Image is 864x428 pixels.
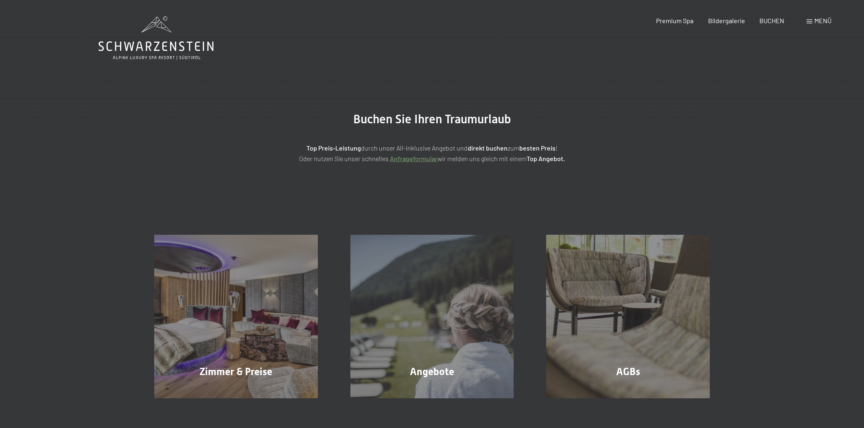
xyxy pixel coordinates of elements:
[656,17,693,24] a: Premium Spa
[814,17,831,24] span: Menü
[390,155,437,162] a: Anfrageformular
[527,155,565,162] strong: Top Angebot.
[616,366,640,378] span: AGBs
[199,366,272,378] span: Zimmer & Preise
[410,366,454,378] span: Angebote
[334,235,530,398] a: Buchung Angebote
[353,112,511,126] span: Buchen Sie Ihren Traumurlaub
[519,144,556,152] strong: besten Preis
[759,17,784,24] a: BUCHEN
[468,144,507,152] strong: direkt buchen
[138,235,334,398] a: Buchung Zimmer & Preise
[306,144,361,152] strong: Top Preis-Leistung
[229,143,636,164] p: durch unser All-inklusive Angebot und zum ! Oder nutzen Sie unser schnelles wir melden uns gleich...
[530,235,726,398] a: Buchung AGBs
[708,17,745,24] a: Bildergalerie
